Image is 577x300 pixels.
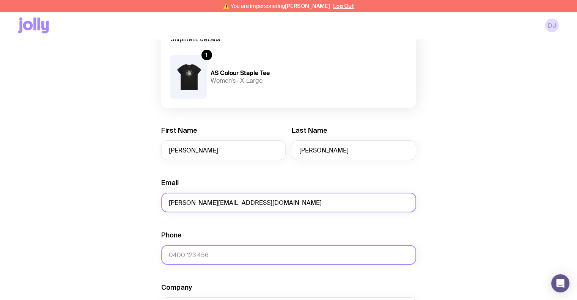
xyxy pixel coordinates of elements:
div: 1 [201,50,212,60]
input: employee@company.com [161,193,416,212]
label: Last Name [292,126,327,135]
label: Company [161,283,192,292]
h4: AS Colour Staple Tee [211,69,284,77]
a: DJ [545,19,559,32]
label: First Name [161,126,197,135]
input: Last Name [292,140,416,160]
span: ⚠️ You are impersonating [223,3,330,9]
span: [PERSON_NAME] [285,3,330,9]
input: First Name [161,140,286,160]
label: Phone [161,231,182,240]
label: Email [161,178,179,187]
div: Open Intercom Messenger [551,274,569,292]
button: Log Out [333,3,354,9]
h2: Shipment details [170,35,407,43]
h5: Women’s · X-Large [211,77,284,85]
input: 0400 123 456 [161,245,416,265]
